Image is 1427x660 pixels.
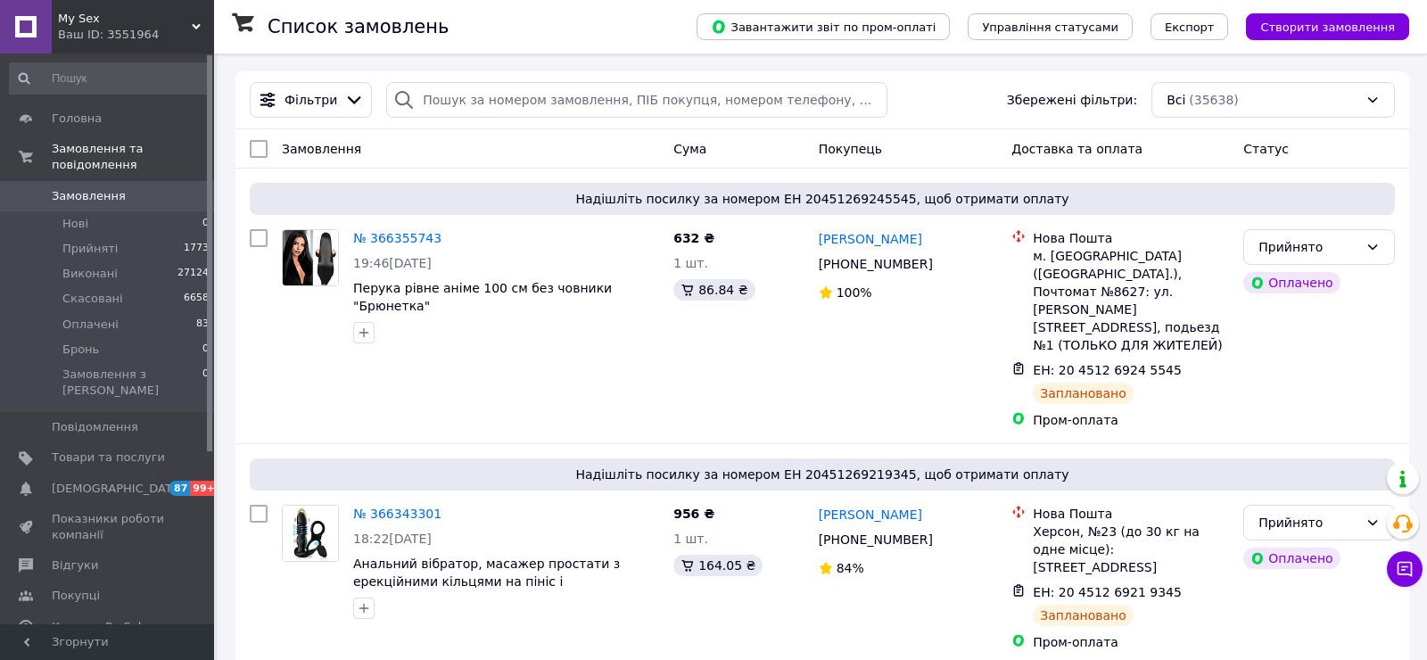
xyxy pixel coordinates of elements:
span: Замовлення [282,142,361,156]
img: Фото товару [283,506,338,561]
span: Головна [52,111,102,127]
span: Фільтри [285,91,337,109]
img: Фото товару [283,230,338,285]
span: Нові [62,216,88,232]
input: Пошук [9,62,210,95]
div: Херсон, №23 (до 30 кг на одне місце): [STREET_ADDRESS] [1033,523,1229,576]
span: 0 [202,342,209,358]
button: Створити замовлення [1246,13,1409,40]
a: [PERSON_NAME] [819,230,922,248]
h1: Список замовлень [268,16,449,37]
div: Оплачено [1243,548,1340,569]
span: [DEMOGRAPHIC_DATA] [52,481,184,497]
div: Пром-оплата [1033,633,1229,651]
span: Збережені фільтри: [1007,91,1137,109]
button: Управління статусами [968,13,1133,40]
a: № 366355743 [353,231,441,245]
button: Чат з покупцем [1387,551,1423,587]
div: Заплановано [1033,383,1134,404]
a: Створити замовлення [1228,19,1409,33]
span: Оплачені [62,317,119,333]
span: Покупець [819,142,882,156]
div: Пром-оплата [1033,411,1229,429]
span: 87 [169,481,190,496]
span: Завантажити звіт по пром-оплаті [711,19,936,35]
span: Замовлення з [PERSON_NAME] [62,367,202,399]
span: 0 [202,216,209,232]
span: Бронь [62,342,99,358]
span: Прийняті [62,241,118,257]
span: 632 ₴ [673,231,714,245]
span: Експорт [1165,21,1215,34]
span: Каталог ProSale [52,619,148,635]
div: [PHONE_NUMBER] [815,527,936,552]
span: (35638) [1189,93,1238,107]
span: Доставка та оплата [1011,142,1142,156]
div: Прийнято [1258,513,1358,532]
div: 86.84 ₴ [673,279,755,301]
a: [PERSON_NAME] [819,506,922,524]
span: Показники роботи компанії [52,511,165,543]
div: Ваш ID: 3551964 [58,27,214,43]
span: Всі [1167,91,1185,109]
span: Виконані [62,266,118,282]
span: ЕН: 20 4512 6921 9345 [1033,585,1182,599]
button: Завантажити звіт по пром-оплаті [697,13,950,40]
span: 1 шт. [673,256,708,270]
span: Надішліть посилку за номером ЕН 20451269219345, щоб отримати оплату [257,466,1388,483]
span: Товари та послуги [52,450,165,466]
span: 83 [196,317,209,333]
div: Оплачено [1243,272,1340,293]
div: Нова Пошта [1033,229,1229,247]
a: Фото товару [282,505,339,562]
span: 0 [202,367,209,399]
span: Замовлення [52,188,126,204]
span: Скасовані [62,291,123,307]
input: Пошук за номером замовлення, ПІБ покупця, номером телефону, Email, номером накладної [386,82,887,118]
a: № 366343301 [353,507,441,521]
a: Анальний вібратор, масажер простати з ерекційними кільцями на пініс і поступальними рухами з Д/К [353,557,620,606]
span: Повідомлення [52,419,138,435]
div: 164.05 ₴ [673,555,763,576]
span: 1 шт. [673,532,708,546]
span: 19:46[DATE] [353,256,432,270]
span: Покупці [52,588,100,604]
div: Нова Пошта [1033,505,1229,523]
span: Cума [673,142,706,156]
span: Надішліть посилку за номером ЕН 20451269245545, щоб отримати оплату [257,190,1388,208]
span: Управління статусами [982,21,1118,34]
span: 18:22[DATE] [353,532,432,546]
button: Експорт [1151,13,1229,40]
span: Замовлення та повідомлення [52,141,214,173]
span: My Sex [58,11,192,27]
div: Заплановано [1033,605,1134,626]
div: [PHONE_NUMBER] [815,252,936,276]
span: Створити замовлення [1260,21,1395,34]
a: Фото товару [282,229,339,286]
span: Статус [1243,142,1289,156]
span: 1773 [184,241,209,257]
span: 956 ₴ [673,507,714,521]
span: ЕН: 20 4512 6924 5545 [1033,363,1182,377]
span: 100% [837,285,872,300]
span: Відгуки [52,557,98,573]
div: Прийнято [1258,237,1358,257]
span: 84% [837,561,864,575]
span: 6658 [184,291,209,307]
a: Перука рівне аніме 100 см без човники "Брюнетка" [353,281,612,313]
span: 27124 [177,266,209,282]
span: 99+ [190,481,219,496]
div: м. [GEOGRAPHIC_DATA] ([GEOGRAPHIC_DATA].), Почтомат №8627: ул. [PERSON_NAME][STREET_ADDRESS], под... [1033,247,1229,354]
